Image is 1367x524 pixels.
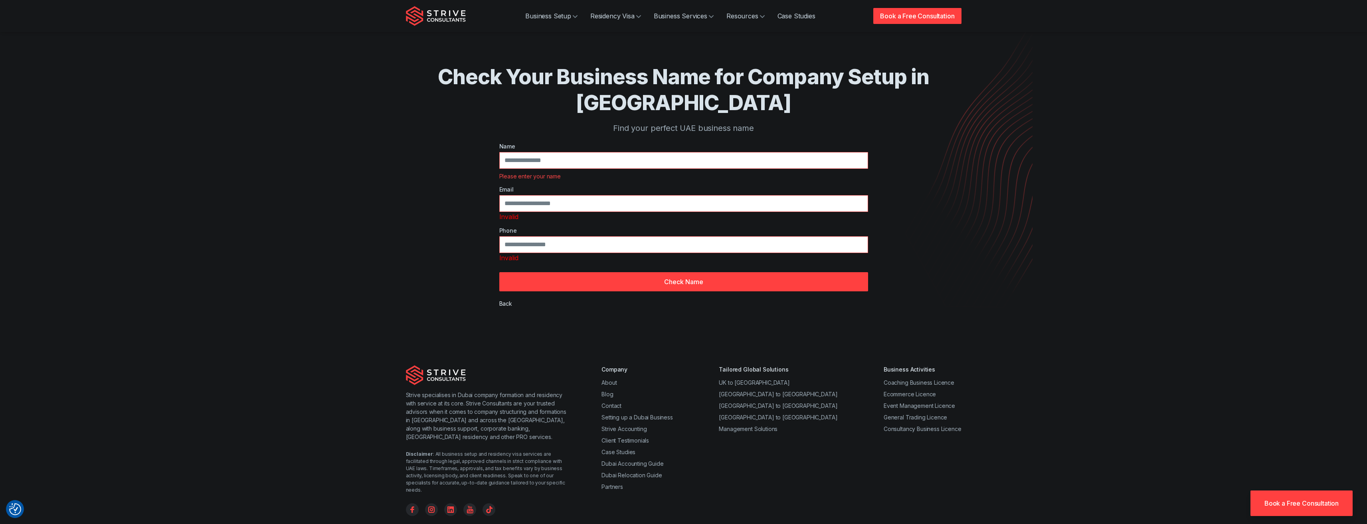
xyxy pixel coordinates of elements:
a: Dubai Relocation Guide [601,472,662,479]
div: : All business setup and residency visa services are facilitated through legal, approved channels... [406,451,570,494]
a: Coaching Business Licence [884,379,954,386]
a: General Trading Licence [884,414,947,421]
div: Please enter your name [499,172,868,180]
a: Blog [601,391,613,397]
a: Dubai Accounting Guide [601,460,663,467]
strong: Disclaimer [406,451,433,457]
a: YouTube [463,503,476,516]
img: Revisit consent button [9,503,21,515]
a: Book a Free Consultation [873,8,961,24]
a: [GEOGRAPHIC_DATA] to [GEOGRAPHIC_DATA] [719,402,837,409]
a: Client Testimonials [601,437,649,444]
a: Residency Visa [584,8,647,24]
div: Invalid [499,212,868,221]
a: Business Setup [519,8,584,24]
div: Tailored Global Solutions [719,365,837,374]
a: Case Studies [771,8,822,24]
a: [GEOGRAPHIC_DATA] to [GEOGRAPHIC_DATA] [719,391,837,397]
h1: Check Your Business Name for Company Setup in [GEOGRAPHIC_DATA] [438,64,930,116]
a: Event Management Licence [884,402,955,409]
a: [GEOGRAPHIC_DATA] to [GEOGRAPHIC_DATA] [719,414,837,421]
a: Instagram [425,503,438,516]
a: Book a Free Consultation [1250,490,1353,516]
img: Strive Consultants [406,6,466,26]
button: Check Name [499,272,868,291]
a: Consultancy Business Licence [884,425,961,432]
button: Consent Preferences [9,503,21,515]
a: Management Solutions [719,425,777,432]
a: Setting up a Dubai Business [601,414,673,421]
div: Invalid [499,253,868,263]
p: Strive specialises in Dubai company formation and residency with service at its core. Strive Cons... [406,391,570,441]
a: Resources [720,8,771,24]
img: Strive Consultants [406,365,466,385]
p: Find your perfect UAE business name [438,122,930,134]
label: Name [499,142,868,150]
div: Business Activities [884,365,961,374]
div: Company [601,365,673,374]
a: Case Studies [601,449,635,455]
a: Linkedin [444,503,457,516]
a: About [601,379,617,386]
a: UK to [GEOGRAPHIC_DATA] [719,379,789,386]
a: Ecommerce Licence [884,391,936,397]
a: Contact [601,402,621,409]
a: TikTok [483,503,495,516]
a: Facebook [406,503,419,516]
label: Email [499,185,868,194]
a: Partners [601,483,623,490]
a: Business Services [647,8,720,24]
a: Strive Accounting [601,425,647,432]
div: Back [499,299,512,308]
label: Phone [499,226,868,235]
